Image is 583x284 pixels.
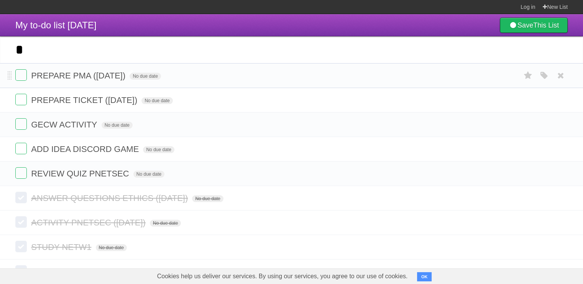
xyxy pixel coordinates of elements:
[149,269,415,284] span: Cookies help us deliver our services. By using our services, you agree to our use of cookies.
[15,265,27,277] label: Done
[31,95,139,105] span: PREPARE TICKET ([DATE])
[31,120,99,129] span: GECW ACTIVITY
[31,218,148,227] span: ACTIVITY PNETSEC ([DATE])
[102,122,133,129] span: No due date
[15,216,27,228] label: Done
[141,97,172,104] span: No due date
[15,118,27,130] label: Done
[31,267,95,276] span: STUDY ETHICS
[15,143,27,154] label: Done
[133,171,164,178] span: No due date
[15,241,27,252] label: Done
[130,73,161,80] span: No due date
[150,220,181,227] span: No due date
[31,169,131,178] span: REVIEW QUIZ PNETSEC
[31,144,141,154] span: ADD IDEA DISCORD GAME
[533,21,559,29] b: This List
[31,71,127,80] span: PREPARE PMA ([DATE])
[15,94,27,105] label: Done
[143,146,174,153] span: No due date
[15,69,27,81] label: Done
[31,193,190,203] span: ANSWER QUESTIONS ETHICS ([DATE])
[192,195,223,202] span: No due date
[15,192,27,203] label: Done
[15,167,27,179] label: Done
[31,242,93,252] span: STUDY NETW1
[500,18,568,33] a: SaveThis List
[417,272,432,281] button: OK
[15,20,97,30] span: My to-do list [DATE]
[96,244,127,251] span: No due date
[521,69,535,82] label: Star task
